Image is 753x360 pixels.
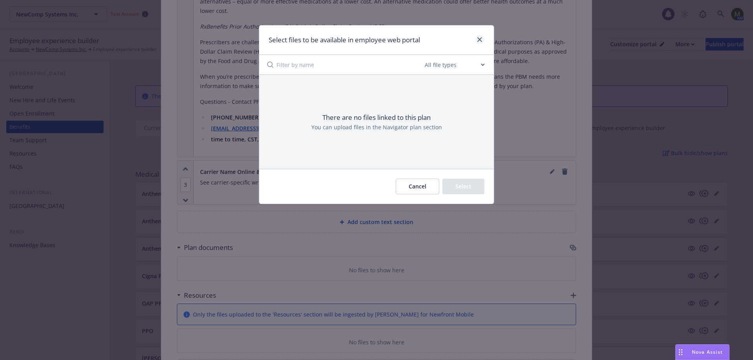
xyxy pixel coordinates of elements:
h1: Select files to be available in employee web portal [269,35,420,45]
button: Cancel [396,179,439,194]
a: close [475,35,484,44]
p: There are no files linked to this plan [322,112,431,123]
svg: Search [267,62,273,68]
input: Filter by name [276,55,423,74]
button: Nova Assist [675,344,729,360]
p: You can upload files in the Navigator plan section [311,123,442,131]
div: Drag to move [676,345,686,360]
span: Nova Assist [692,349,723,355]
